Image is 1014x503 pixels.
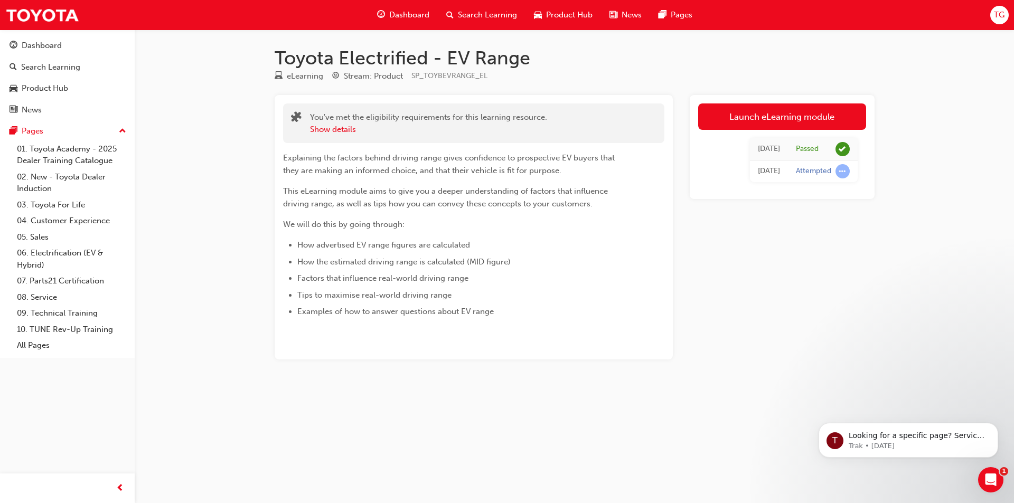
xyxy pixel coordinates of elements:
[13,169,130,197] a: 02. New - Toyota Dealer Induction
[534,8,542,22] span: car-icon
[13,273,130,289] a: 07. Parts21 Certification
[21,61,80,73] div: Search Learning
[458,9,517,21] span: Search Learning
[990,6,1009,24] button: TG
[411,71,487,80] span: Learning resource code
[389,9,429,21] span: Dashboard
[369,4,438,26] a: guage-iconDashboard
[758,143,780,155] div: Wed Aug 20 2025 12:56:19 GMT+1000 (Australian Eastern Standard Time)
[13,213,130,229] a: 04. Customer Experience
[119,125,126,138] span: up-icon
[4,121,130,141] button: Pages
[13,245,130,273] a: 06. Electrification (EV & Hybrid)
[671,9,692,21] span: Pages
[291,112,302,125] span: puzzle-icon
[297,290,452,300] span: Tips to maximise real-world driving range
[116,482,124,495] span: prev-icon
[803,401,1014,474] iframe: Intercom notifications message
[609,8,617,22] span: news-icon
[310,124,356,136] button: Show details
[4,58,130,77] a: Search Learning
[1000,467,1008,476] span: 1
[525,4,601,26] a: car-iconProduct Hub
[13,197,130,213] a: 03. Toyota For Life
[13,141,130,169] a: 01. Toyota Academy - 2025 Dealer Training Catalogue
[835,164,850,178] span: learningRecordVerb_ATTEMPT-icon
[283,220,405,229] span: We will do this by going through:
[13,321,130,338] a: 10. TUNE Rev-Up Training
[297,240,470,250] span: How advertised EV range figures are calculated
[4,79,130,98] a: Product Hub
[796,144,819,154] div: Passed
[275,72,283,81] span: learningResourceType_ELEARNING-icon
[377,8,385,22] span: guage-icon
[10,63,17,72] span: search-icon
[546,9,593,21] span: Product Hub
[275,70,323,83] div: Type
[283,186,610,208] span: This eLearning module aims to give you a deeper understanding of factors that influence driving r...
[275,46,875,70] h1: Toyota Electrified - EV Range
[438,4,525,26] a: search-iconSearch Learning
[13,229,130,245] a: 05. Sales
[332,70,403,83] div: Stream
[344,70,403,82] div: Stream: Product
[22,125,43,137] div: Pages
[650,4,701,26] a: pages-iconPages
[22,82,68,94] div: Product Hub
[4,36,130,55] a: Dashboard
[13,305,130,321] a: 09. Technical Training
[297,257,511,267] span: How the estimated driving range is calculated (MID figure)
[297,307,494,316] span: Examples of how to answer questions about EV range
[10,84,17,93] span: car-icon
[287,70,323,82] div: eLearning
[4,100,130,120] a: News
[4,34,130,121] button: DashboardSearch LearningProduct HubNews
[796,166,831,176] div: Attempted
[835,142,850,156] span: learningRecordVerb_PASS-icon
[10,127,17,136] span: pages-icon
[13,289,130,306] a: 08. Service
[978,467,1003,492] iframe: Intercom live chat
[13,337,130,354] a: All Pages
[994,9,1004,21] span: TG
[22,104,42,116] div: News
[332,72,340,81] span: target-icon
[446,8,454,22] span: search-icon
[698,103,866,130] a: Launch eLearning module
[10,106,17,115] span: news-icon
[601,4,650,26] a: news-iconNews
[283,153,617,175] span: Explaining the factors behind driving range gives confidence to prospective EV buyers that they a...
[659,8,666,22] span: pages-icon
[297,273,468,283] span: Factors that influence real-world driving range
[622,9,642,21] span: News
[310,111,547,135] div: You've met the eligibility requirements for this learning resource.
[10,41,17,51] span: guage-icon
[22,40,62,52] div: Dashboard
[758,165,780,177] div: Wed Aug 20 2025 12:51:56 GMT+1000 (Australian Eastern Standard Time)
[5,3,79,27] img: Trak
